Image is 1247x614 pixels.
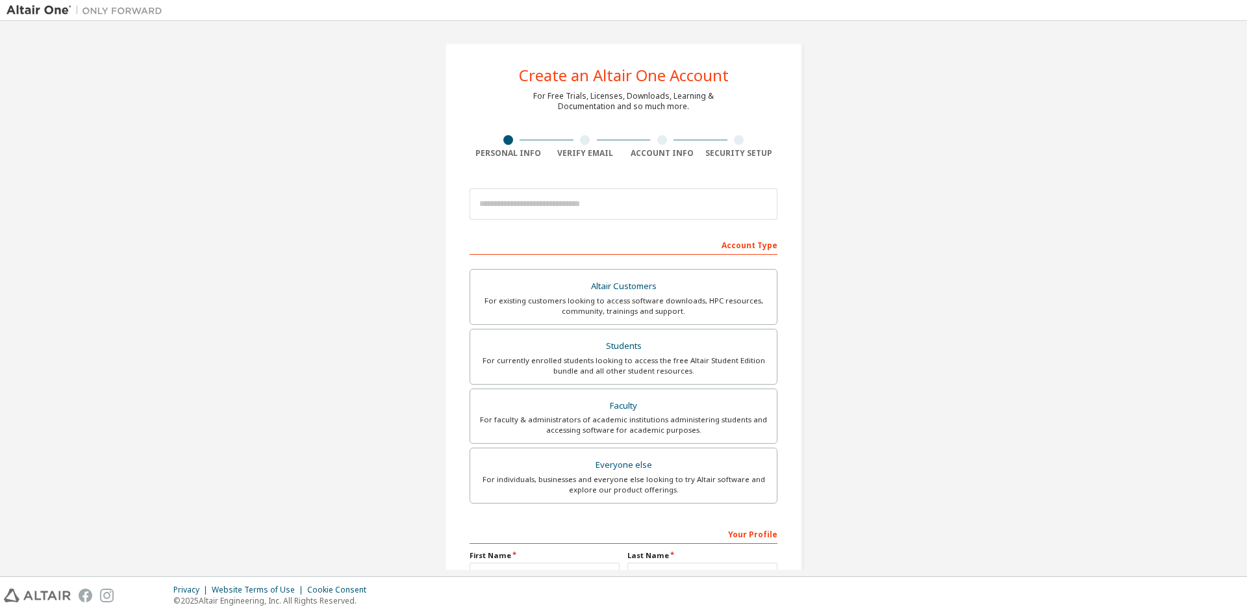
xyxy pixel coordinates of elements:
div: Account Info [623,148,701,159]
p: © 2025 Altair Engineering, Inc. All Rights Reserved. [173,595,374,606]
div: For individuals, businesses and everyone else looking to try Altair software and explore our prod... [478,474,769,495]
div: Privacy [173,585,212,595]
div: Security Setup [701,148,778,159]
div: For existing customers looking to access software downloads, HPC resources, community, trainings ... [478,296,769,316]
img: Altair One [6,4,169,17]
div: Students [478,337,769,355]
div: Create an Altair One Account [519,68,729,83]
div: For faculty & administrators of academic institutions administering students and accessing softwa... [478,415,769,435]
div: Your Profile [470,523,777,544]
div: For Free Trials, Licenses, Downloads, Learning & Documentation and so much more. [533,91,714,112]
div: Verify Email [547,148,624,159]
img: altair_logo.svg [4,589,71,602]
div: Account Type [470,234,777,255]
div: Personal Info [470,148,547,159]
div: Everyone else [478,456,769,474]
label: Last Name [627,550,777,561]
img: facebook.svg [79,589,92,602]
img: instagram.svg [100,589,114,602]
label: First Name [470,550,620,561]
div: Cookie Consent [307,585,374,595]
div: Altair Customers [478,277,769,296]
div: Faculty [478,397,769,415]
div: For currently enrolled students looking to access the free Altair Student Edition bundle and all ... [478,355,769,376]
div: Website Terms of Use [212,585,307,595]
